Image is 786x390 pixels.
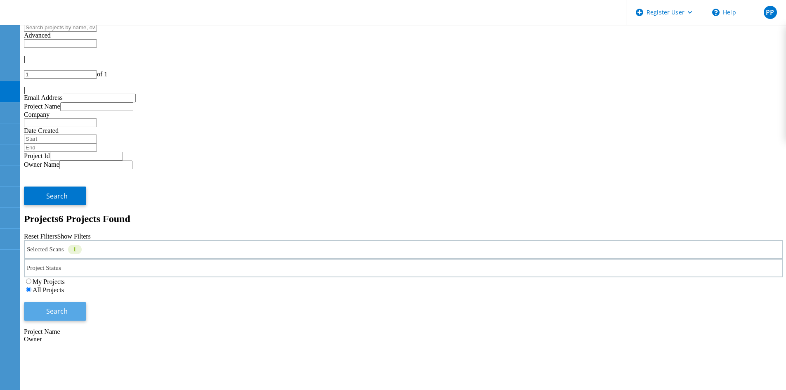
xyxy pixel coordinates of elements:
[57,233,90,240] a: Show Filters
[24,259,783,277] div: Project Status
[24,328,783,336] div: Project Name
[46,307,68,316] span: Search
[46,191,68,201] span: Search
[24,240,783,259] div: Selected Scans
[24,143,97,152] input: End
[24,187,86,205] button: Search
[24,32,51,39] span: Advanced
[24,94,63,101] label: Email Address
[24,55,783,63] div: |
[33,278,65,285] label: My Projects
[24,86,783,94] div: |
[97,71,107,78] span: of 1
[712,9,720,16] svg: \n
[24,111,50,118] label: Company
[24,213,59,224] b: Projects
[24,161,59,168] label: Owner Name
[68,245,82,254] div: 1
[24,103,60,110] label: Project Name
[24,152,50,159] label: Project Id
[24,336,783,343] div: Owner
[24,23,97,32] input: Search projects by name, owner, ID, company, etc
[8,16,97,23] a: Live Optics Dashboard
[766,9,774,16] span: PP
[24,135,97,143] input: Start
[33,286,64,293] label: All Projects
[24,233,57,240] a: Reset Filters
[59,213,130,224] span: 6 Projects Found
[24,127,59,134] label: Date Created
[24,302,86,321] button: Search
